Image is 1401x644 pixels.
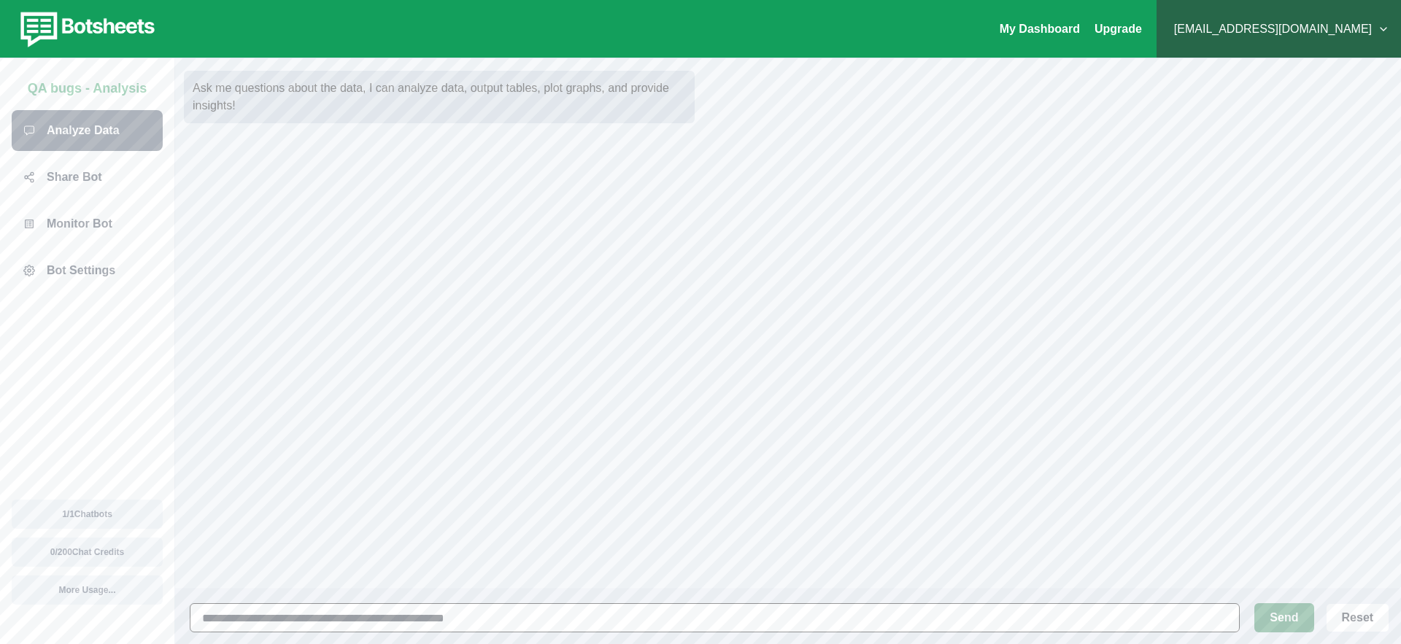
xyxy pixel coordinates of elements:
[12,9,159,50] img: botsheets-logo.png
[1168,15,1389,44] button: [EMAIL_ADDRESS][DOMAIN_NAME]
[1095,23,1142,35] a: Upgrade
[12,538,163,567] button: 0/200Chat Credits
[12,575,163,605] button: More Usage...
[1326,603,1389,632] button: Reset
[47,215,112,233] p: Monitor Bot
[1000,23,1080,35] a: My Dashboard
[47,262,115,279] p: Bot Settings
[12,500,163,529] button: 1/1Chatbots
[47,122,120,139] p: Analyze Data
[1254,603,1314,632] button: Send
[28,73,147,98] p: QA bugs - Analysis
[193,79,686,115] p: Ask me questions about the data, I can analyze data, output tables, plot graphs, and provide insi...
[47,168,102,186] p: Share Bot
